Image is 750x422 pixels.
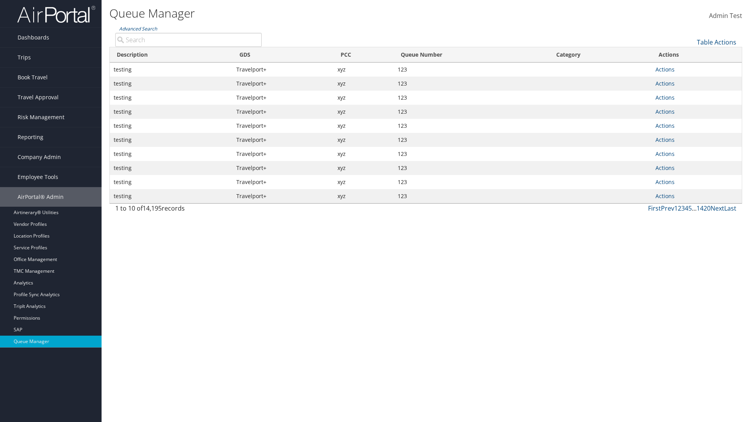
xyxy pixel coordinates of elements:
a: 1420 [696,204,711,213]
a: Actions [655,150,675,157]
span: Employee Tools [18,167,58,187]
th: Category: activate to sort column ascending [549,47,652,63]
td: Travelport+ [232,133,334,147]
td: 123 [394,161,549,175]
td: 123 [394,133,549,147]
td: xyz [334,105,394,119]
td: Travelport+ [232,189,334,203]
td: testing [110,147,232,161]
a: Actions [655,136,675,143]
td: xyz [334,189,394,203]
a: Next [711,204,724,213]
td: xyz [334,133,394,147]
td: Travelport+ [232,147,334,161]
td: Travelport+ [232,119,334,133]
a: Advanced Search [119,25,157,32]
a: Actions [655,94,675,101]
td: testing [110,175,232,189]
span: Reporting [18,127,43,147]
td: 123 [394,63,549,77]
a: Actions [655,164,675,172]
span: Trips [18,48,31,67]
a: Admin Test [709,4,742,28]
th: Queue Number: activate to sort column ascending [394,47,549,63]
a: Actions [655,66,675,73]
th: GDS: activate to sort column ascending [232,47,334,63]
a: Prev [661,204,674,213]
th: Description: activate to sort column ascending [110,47,232,63]
td: xyz [334,119,394,133]
td: testing [110,77,232,91]
th: Actions [652,47,742,63]
a: Actions [655,80,675,87]
a: First [648,204,661,213]
span: Travel Approval [18,88,59,107]
span: AirPortal® Admin [18,187,64,207]
a: Actions [655,108,675,115]
a: 4 [685,204,688,213]
td: testing [110,119,232,133]
td: testing [110,133,232,147]
th: PCC: activate to sort column ascending [334,47,394,63]
td: 123 [394,91,549,105]
td: xyz [334,77,394,91]
input: Advanced Search [115,33,262,47]
a: 3 [681,204,685,213]
td: xyz [334,161,394,175]
td: testing [110,105,232,119]
div: 1 to 10 of records [115,204,262,217]
td: xyz [334,63,394,77]
span: Company Admin [18,147,61,167]
td: Travelport+ [232,63,334,77]
span: 14,195 [143,204,162,213]
a: 1 [674,204,678,213]
td: 123 [394,119,549,133]
td: Travelport+ [232,161,334,175]
a: Actions [655,122,675,129]
a: Last [724,204,736,213]
span: Admin Test [709,11,742,20]
h1: Queue Manager [109,5,531,21]
td: testing [110,189,232,203]
td: 123 [394,77,549,91]
a: Actions [655,192,675,200]
td: xyz [334,91,394,105]
td: xyz [334,147,394,161]
td: 123 [394,189,549,203]
span: Book Travel [18,68,48,87]
td: testing [110,63,232,77]
td: Travelport+ [232,77,334,91]
img: airportal-logo.png [17,5,95,23]
a: 5 [688,204,692,213]
a: Actions [655,178,675,186]
td: xyz [334,175,394,189]
td: Travelport+ [232,105,334,119]
a: Table Actions [697,38,736,46]
td: Travelport+ [232,175,334,189]
span: … [692,204,696,213]
span: Risk Management [18,107,64,127]
td: 123 [394,147,549,161]
td: Travelport+ [232,91,334,105]
td: testing [110,161,232,175]
td: testing [110,91,232,105]
td: 123 [394,175,549,189]
a: 2 [678,204,681,213]
td: 123 [394,105,549,119]
span: Dashboards [18,28,49,47]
